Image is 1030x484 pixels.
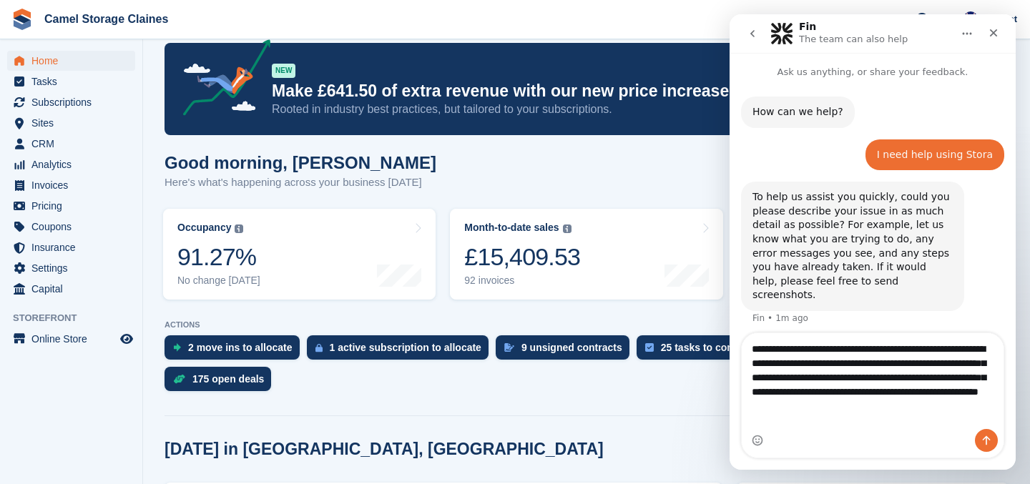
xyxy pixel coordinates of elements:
[7,258,135,278] a: menu
[39,7,174,31] a: Camel Storage Claines
[464,275,580,287] div: 92 invoices
[7,113,135,133] a: menu
[13,311,142,325] span: Storefront
[730,14,1016,470] iframe: Intercom live chat
[330,342,481,353] div: 1 active subscription to allocate
[504,343,514,352] img: contract_signature_icon-13c848040528278c33f63329250d36e43548de30e8caae1d1a13099fd9432cc5.svg
[165,153,436,172] h1: Good morning, [PERSON_NAME]
[980,12,1017,26] span: Account
[7,237,135,257] a: menu
[7,51,135,71] a: menu
[177,275,260,287] div: No change [DATE]
[661,342,760,353] div: 25 tasks to complete
[165,335,307,367] a: 2 move ins to allocate
[637,335,774,367] a: 25 tasks to complete
[272,102,883,117] p: Rooted in industry best practices, but tailored to your subscriptions.
[860,11,888,26] span: Create
[963,11,978,26] img: Rod
[931,11,951,26] span: Help
[235,224,243,233] img: icon-info-grey-7440780725fd019a000dd9b08b2336e03edf1995a4989e88bcd33f0948082b44.svg
[31,175,117,195] span: Invoices
[31,71,117,92] span: Tasks
[7,154,135,174] a: menu
[165,367,278,398] a: 175 open deals
[464,242,580,272] div: £15,409.53
[563,224,572,233] img: icon-info-grey-7440780725fd019a000dd9b08b2336e03edf1995a4989e88bcd33f0948082b44.svg
[521,342,622,353] div: 9 unsigned contracts
[11,9,33,30] img: stora-icon-8386f47178a22dfd0bd8f6a31ec36ba5ce8667c1dd55bd0f319d3a0aa187defe.svg
[307,335,496,367] a: 1 active subscription to allocate
[31,92,117,112] span: Subscriptions
[31,113,117,133] span: Sites
[171,39,271,121] img: price-adjustments-announcement-icon-8257ccfd72463d97f412b2fc003d46551f7dbcb40ab6d574587a9cd5c0d94...
[188,342,293,353] div: 2 move ins to allocate
[31,51,117,71] span: Home
[173,374,185,384] img: deal-1b604bf984904fb50ccaf53a9ad4b4a5d6e5aea283cecdc64d6e3604feb123c2.svg
[272,81,883,102] p: Make £641.50 of extra revenue with our new price increases tool
[7,329,135,349] a: menu
[165,174,436,191] p: Here's what's happening across your business [DATE]
[192,373,264,385] div: 175 open deals
[450,209,722,300] a: Month-to-date sales £15,409.53 92 invoices
[7,134,135,154] a: menu
[31,237,117,257] span: Insurance
[165,320,1009,330] p: ACTIONS
[272,64,295,78] div: NEW
[165,440,604,459] h2: [DATE] in [GEOGRAPHIC_DATA], [GEOGRAPHIC_DATA]
[31,279,117,299] span: Capital
[7,175,135,195] a: menu
[7,217,135,237] a: menu
[7,196,135,216] a: menu
[31,258,117,278] span: Settings
[173,343,181,352] img: move_ins_to_allocate_icon-fdf77a2bb77ea45bf5b3d319d69a93e2d87916cf1d5bf7949dd705db3b84f3ca.svg
[496,335,637,367] a: 9 unsigned contracts
[31,154,117,174] span: Analytics
[31,134,117,154] span: CRM
[31,329,117,349] span: Online Store
[7,279,135,299] a: menu
[31,196,117,216] span: Pricing
[7,71,135,92] a: menu
[177,222,231,234] div: Occupancy
[31,217,117,237] span: Coupons
[7,92,135,112] a: menu
[118,330,135,347] a: Preview store
[163,209,436,300] a: Occupancy 91.27% No change [DATE]
[645,343,654,352] img: task-75834270c22a3079a89374b754ae025e5fb1db73e45f91037f5363f120a921f8.svg
[464,222,559,234] div: Month-to-date sales
[177,242,260,272] div: 91.27%
[315,343,323,352] img: active_subscription_to_allocate_icon-d502201f5373d7db506a760aba3b589e785aa758c864c3986d89f69b8ff3...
